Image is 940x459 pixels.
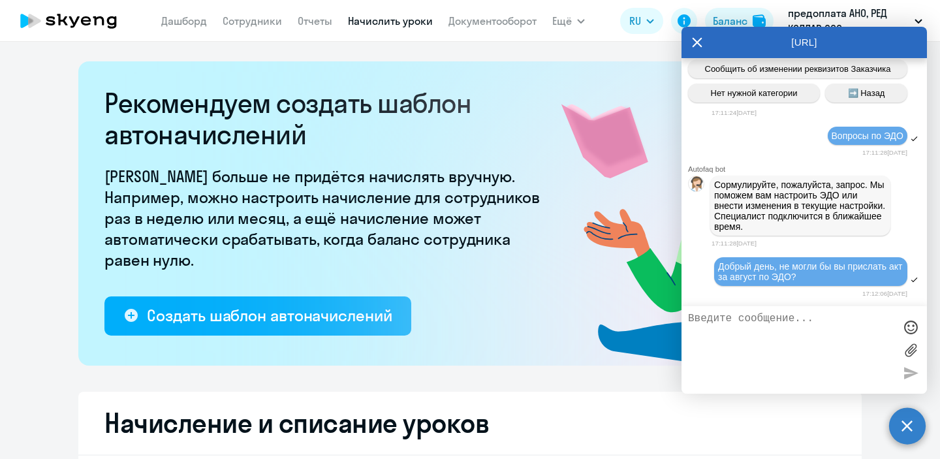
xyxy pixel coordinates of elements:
[104,296,411,336] button: Создать шаблон автоначислений
[104,407,836,439] h2: Начисление и списание уроков
[161,14,207,27] a: Дашборд
[688,165,927,173] div: Autofaq bot
[788,5,909,37] p: предоплата АНО, РЕД КОЛЛАР, ООО
[832,131,903,141] span: Вопросы по ЭДО
[223,14,282,27] a: Сотрудники
[825,84,907,103] button: ➡️ Назад
[104,87,548,150] h2: Рекомендуем создать шаблон автоначислений
[712,109,757,116] time: 17:11:24[DATE]
[448,14,537,27] a: Документооборот
[753,14,766,27] img: balance
[714,180,888,232] span: Сормулируйте, пожалуйста, запрос. Мы поможем вам настроить ЭДО или внести изменения в текущие нас...
[620,8,663,34] button: RU
[298,14,332,27] a: Отчеты
[862,290,907,297] time: 17:12:06[DATE]
[848,88,885,98] span: ➡️ Назад
[718,261,905,282] span: Добрый день, не могли бы вы прислать акт за август по ЭДО?
[552,13,572,29] span: Ещё
[901,340,920,360] label: Лимит 10 файлов
[712,240,757,247] time: 17:11:28[DATE]
[689,176,705,195] img: bot avatar
[147,305,392,326] div: Создать шаблон автоначислений
[104,166,548,270] p: [PERSON_NAME] больше не придётся начислять вручную. Например, можно настроить начисление для сотр...
[705,64,891,74] span: Сообщить об изменении реквизитов Заказчика
[711,88,798,98] span: Нет нужной категории
[688,59,907,78] button: Сообщить об изменении реквизитов Заказчика
[705,8,774,34] button: Балансbalance
[781,5,929,37] button: предоплата АНО, РЕД КОЛЛАР, ООО
[862,149,907,156] time: 17:11:28[DATE]
[713,13,747,29] div: Баланс
[688,84,820,103] button: Нет нужной категории
[552,8,585,34] button: Ещё
[348,14,433,27] a: Начислить уроки
[629,13,641,29] span: RU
